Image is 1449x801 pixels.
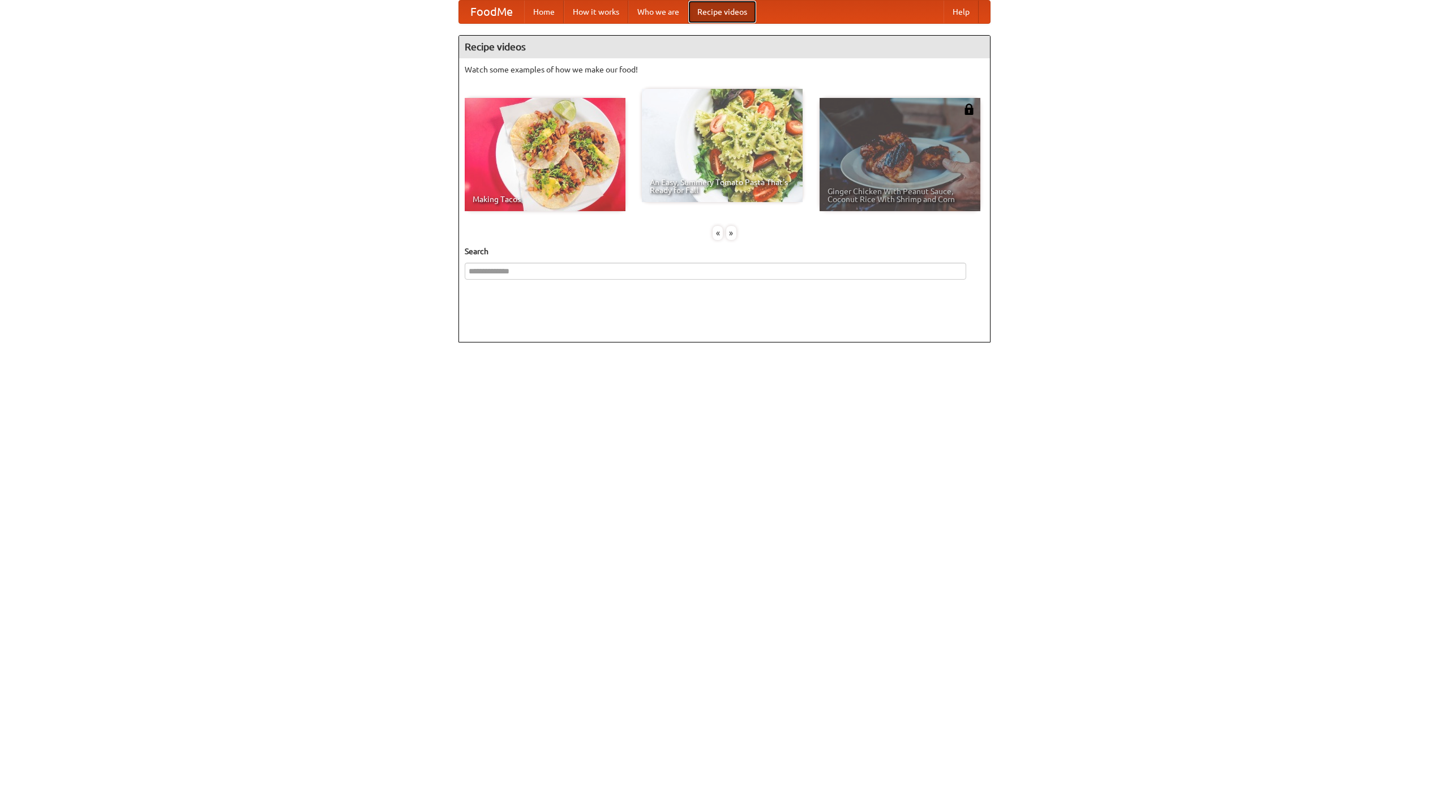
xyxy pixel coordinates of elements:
a: Recipe videos [688,1,756,23]
div: « [713,226,723,240]
a: Making Tacos [465,98,625,211]
h4: Recipe videos [459,36,990,58]
img: 483408.png [963,104,975,115]
span: An Easy, Summery Tomato Pasta That's Ready for Fall [650,178,795,194]
p: Watch some examples of how we make our food! [465,64,984,75]
a: FoodMe [459,1,524,23]
a: Home [524,1,564,23]
a: An Easy, Summery Tomato Pasta That's Ready for Fall [642,89,803,202]
a: How it works [564,1,628,23]
div: » [726,226,736,240]
a: Who we are [628,1,688,23]
a: Help [944,1,979,23]
span: Making Tacos [473,195,618,203]
h5: Search [465,246,984,257]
